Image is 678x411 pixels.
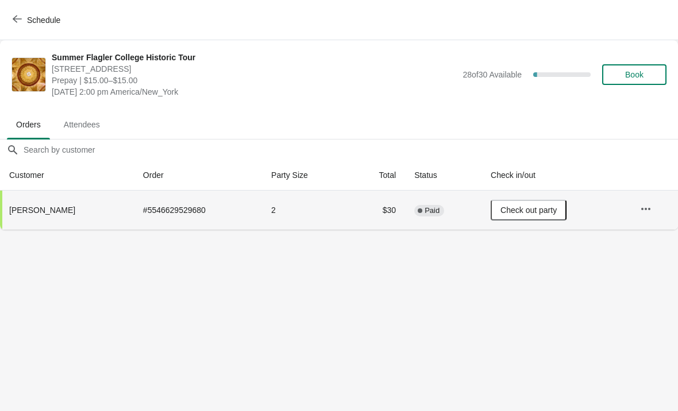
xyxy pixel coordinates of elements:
[500,205,557,215] span: Check out party
[12,58,45,91] img: Summer Flagler College Historic Tour
[6,10,70,30] button: Schedule
[9,205,75,215] span: [PERSON_NAME]
[349,160,405,191] th: Total
[52,75,457,86] span: Prepay | $15.00–$15.00
[425,206,440,215] span: Paid
[262,191,349,230] td: 2
[52,52,457,63] span: Summer Flagler College Historic Tour
[55,114,109,135] span: Attendees
[7,114,50,135] span: Orders
[463,70,522,79] span: 28 of 30 Available
[27,15,60,25] span: Schedule
[262,160,349,191] th: Party Size
[491,200,567,220] button: Check out party
[52,86,457,98] span: [DATE] 2:00 pm America/New_York
[405,160,481,191] th: Status
[481,160,631,191] th: Check in/out
[52,63,457,75] span: [STREET_ADDRESS]
[625,70,644,79] span: Book
[349,191,405,230] td: $30
[23,139,678,160] input: Search by customer
[602,64,667,85] button: Book
[134,160,262,191] th: Order
[134,191,262,230] td: # 5546629529680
